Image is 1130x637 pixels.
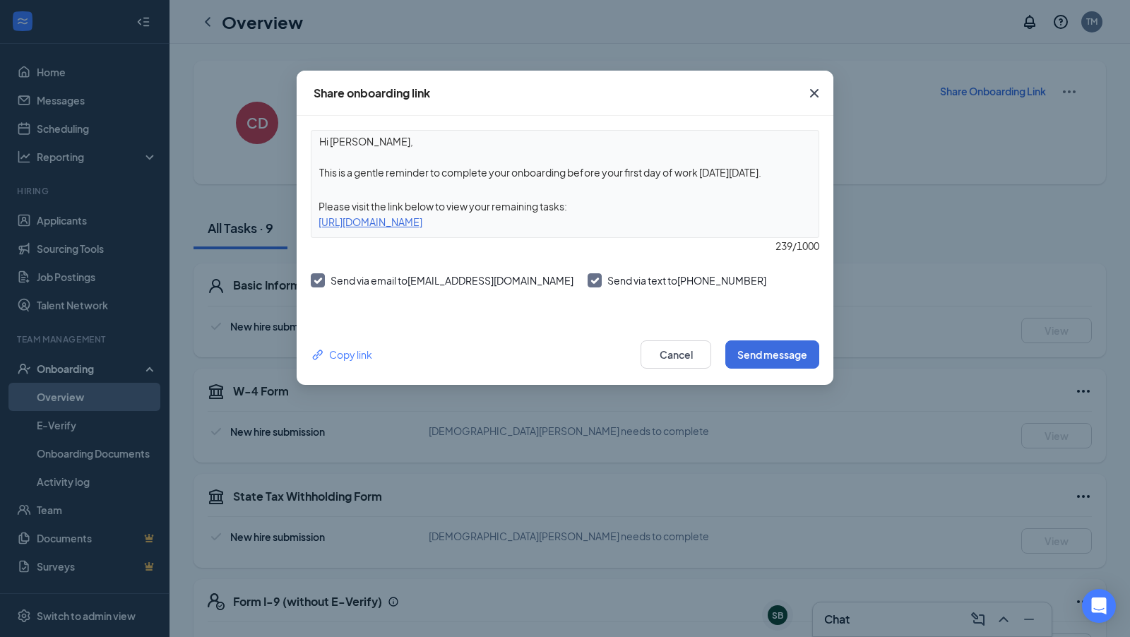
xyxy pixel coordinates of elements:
[311,347,372,362] button: Link Copy link
[311,238,819,254] div: 239 / 1000
[311,198,819,214] div: Please visit the link below to view your remaining tasks:
[331,274,573,287] span: Send via email to [EMAIL_ADDRESS][DOMAIN_NAME]
[725,340,819,369] button: Send message
[311,131,819,183] textarea: Hi [PERSON_NAME], This is a gentle reminder to complete your onboarding before your first day of ...
[641,340,711,369] button: Cancel
[311,347,372,362] div: Copy link
[311,214,819,230] div: [URL][DOMAIN_NAME]
[314,85,430,101] div: Share onboarding link
[795,71,833,116] button: Close
[607,274,766,287] span: Send via text to [PHONE_NUMBER]
[806,85,823,102] svg: Cross
[1082,589,1116,623] div: Open Intercom Messenger
[311,347,326,362] svg: Link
